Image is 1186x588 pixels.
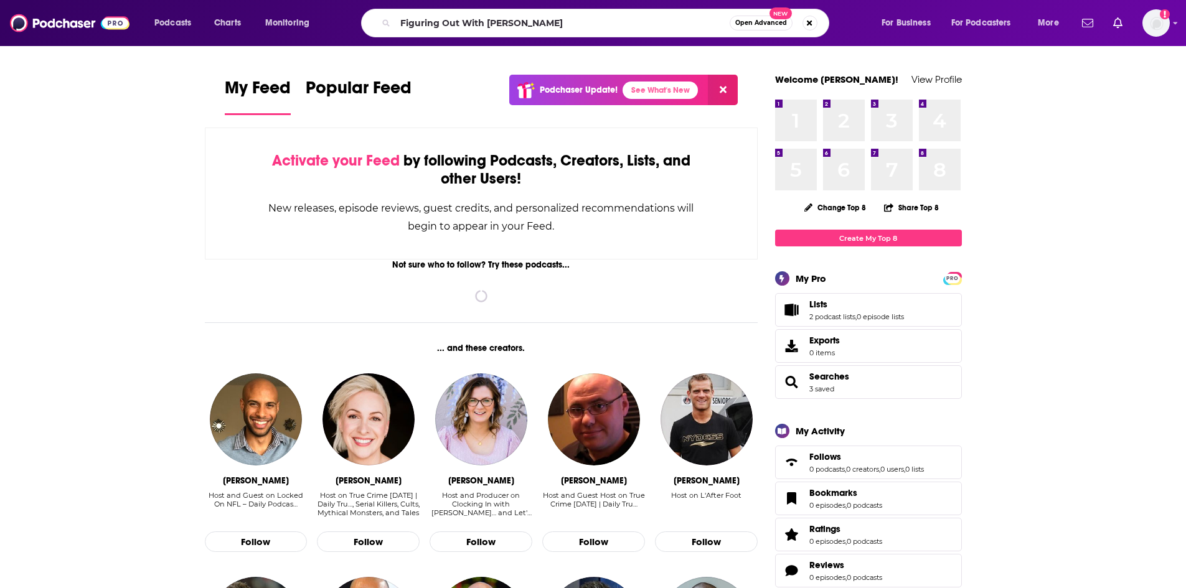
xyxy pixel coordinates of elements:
a: Bookmarks [809,487,882,498]
a: Show notifications dropdown [1077,12,1098,34]
img: Ross Jackson [210,373,302,465]
button: Open AdvancedNew [730,16,793,30]
a: Searches [779,373,804,391]
a: Charts [206,13,248,33]
div: Host on True Crime Today | Daily Tru…, Serial Killers, Cults, Mythical Monsters, and Tales [317,491,420,518]
a: Popular Feed [306,77,412,115]
span: PRO [945,274,960,283]
button: Follow [205,531,308,553]
span: , [845,537,847,546]
a: 0 episodes [809,573,845,582]
button: open menu [1029,13,1075,33]
a: 0 creators [846,465,879,474]
div: Host and Guest Host on True Crime Today | Daily Tru… [542,491,645,518]
button: Follow [430,531,532,553]
a: 0 users [880,465,904,474]
img: User Profile [1142,9,1170,37]
div: Tony Brueski [561,475,627,486]
span: Lists [775,293,962,327]
div: Ross Jackson [223,475,289,486]
svg: Add a profile image [1160,9,1170,19]
span: Exports [809,335,840,346]
span: For Business [882,14,931,32]
a: Ratings [809,523,882,534]
div: Jerome Rothen [674,475,740,486]
span: New [769,7,792,19]
a: 2 podcast lists [809,312,855,321]
div: Host and Guest Host on True Crime [DATE] | Daily Tru… [542,491,645,508]
span: Bookmarks [775,482,962,515]
a: 0 lists [905,465,924,474]
a: 0 episodes [809,501,845,510]
span: Searches [775,365,962,399]
button: open menu [256,13,326,33]
a: PRO [945,273,960,282]
span: , [845,465,846,474]
span: More [1038,14,1059,32]
button: Follow [655,531,758,553]
a: My Feed [225,77,291,115]
div: My Activity [796,425,845,437]
div: Vanessa Richardson [336,475,402,486]
span: , [855,312,857,321]
a: Ratings [779,526,804,543]
a: Searches [809,371,849,382]
span: My Feed [225,77,291,106]
button: open menu [146,13,207,33]
a: 0 podcasts [847,501,882,510]
div: Haylee Gaffin [448,475,514,486]
div: Host and Guest on Locked On NFL – Daily Podcas… [205,491,308,518]
img: Vanessa Richardson [322,373,415,465]
span: 0 items [809,348,840,357]
button: open menu [943,13,1029,33]
span: Reviews [775,554,962,587]
img: Jerome Rothen [661,373,753,465]
div: Host and Producer on Clocking In with Haylee Gaff… and Let's Grab Drinks [430,491,532,518]
a: Reviews [779,562,804,579]
span: Activate your Feed [272,151,400,170]
a: See What's New [623,82,698,99]
button: Share Top 8 [883,195,939,220]
div: Host on L'After Foot [671,491,741,500]
div: My Pro [796,273,826,284]
span: Reviews [809,559,844,571]
a: 0 podcasts [809,465,845,474]
span: Monitoring [265,14,309,32]
a: Welcome [PERSON_NAME]! [775,73,898,85]
a: 0 episode lists [857,312,904,321]
span: Popular Feed [306,77,412,106]
a: View Profile [911,73,962,85]
span: Ratings [775,518,962,551]
img: Tony Brueski [548,373,640,465]
span: , [904,465,905,474]
a: Create My Top 8 [775,230,962,246]
button: Follow [317,531,420,553]
div: Not sure who to follow? Try these podcasts... [205,259,758,270]
img: Haylee Gaffin [435,373,527,465]
a: 3 saved [809,385,834,393]
div: New releases, episode reviews, guest credits, and personalized recommendations will begin to appe... [268,199,695,235]
span: , [845,573,847,582]
a: Follows [809,451,924,462]
span: Ratings [809,523,840,534]
div: Host on True Crime [DATE] | Daily Tru…, Serial Killers, Cults, Mythical Monsters, and Tales [317,491,420,517]
button: Change Top 8 [797,200,874,215]
div: Host and Producer on Clocking In with [PERSON_NAME]… and Let's Grab Drinks [430,491,532,517]
a: Bookmarks [779,490,804,507]
a: 0 podcasts [847,573,882,582]
span: , [879,465,880,474]
span: Follows [775,446,962,479]
img: Podchaser - Follow, Share and Rate Podcasts [10,11,129,35]
span: Lists [809,299,827,310]
span: Follows [809,451,841,462]
div: ... and these creators. [205,343,758,353]
div: Host on L'After Foot [671,491,741,518]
